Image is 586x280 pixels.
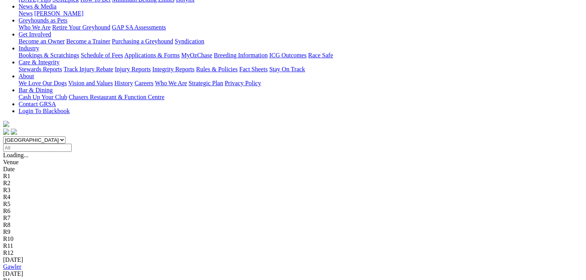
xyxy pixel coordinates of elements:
div: Bar & Dining [19,94,583,101]
a: Bookings & Scratchings [19,52,79,58]
a: [PERSON_NAME] [34,10,83,17]
div: R12 [3,249,583,256]
a: Care & Integrity [19,59,60,65]
a: Login To Blackbook [19,108,70,114]
a: Fact Sheets [239,66,268,72]
a: Retire Your Greyhound [52,24,110,31]
a: Bar & Dining [19,87,53,93]
a: Who We Are [155,80,187,86]
input: Select date [3,144,72,152]
img: logo-grsa-white.png [3,121,9,127]
div: R2 [3,180,583,187]
div: R3 [3,187,583,194]
a: Contact GRSA [19,101,56,107]
a: Cash Up Your Club [19,94,67,100]
img: facebook.svg [3,129,9,135]
div: Date [3,166,583,173]
div: R1 [3,173,583,180]
a: Who We Are [19,24,51,31]
div: R6 [3,208,583,215]
a: Breeding Information [214,52,268,58]
div: R7 [3,215,583,222]
a: Strategic Plan [189,80,223,86]
a: Chasers Restaurant & Function Centre [69,94,164,100]
a: Purchasing a Greyhound [112,38,173,45]
div: News & Media [19,10,583,17]
a: Injury Reports [115,66,151,72]
a: Get Involved [19,31,51,38]
a: Syndication [175,38,204,45]
a: ICG Outcomes [269,52,306,58]
a: History [114,80,133,86]
div: R8 [3,222,583,228]
a: Industry [19,45,39,52]
div: Industry [19,52,583,59]
a: Stay On Track [269,66,305,72]
span: Loading... [3,152,28,158]
a: Become a Trainer [66,38,110,45]
a: Vision and Values [68,80,113,86]
a: Schedule of Fees [81,52,123,58]
a: Greyhounds as Pets [19,17,67,24]
div: R9 [3,228,583,235]
div: [DATE] [3,270,583,277]
a: Stewards Reports [19,66,62,72]
img: twitter.svg [11,129,17,135]
a: Become an Owner [19,38,65,45]
a: Race Safe [308,52,333,58]
div: R4 [3,194,583,201]
div: R11 [3,242,583,249]
div: Care & Integrity [19,66,583,73]
a: Track Injury Rebate [64,66,113,72]
div: Venue [3,159,583,166]
a: Privacy Policy [225,80,261,86]
a: GAP SA Assessments [112,24,166,31]
a: Careers [134,80,153,86]
a: Integrity Reports [152,66,194,72]
div: Greyhounds as Pets [19,24,583,31]
div: Get Involved [19,38,583,45]
a: News [19,10,33,17]
a: About [19,73,34,79]
a: MyOzChase [181,52,212,58]
div: [DATE] [3,256,583,263]
div: R10 [3,235,583,242]
a: Applications & Forms [124,52,180,58]
a: Rules & Policies [196,66,238,72]
a: Gawler [3,263,21,270]
a: News & Media [19,3,57,10]
div: About [19,80,583,87]
a: We Love Our Dogs [19,80,67,86]
div: R5 [3,201,583,208]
